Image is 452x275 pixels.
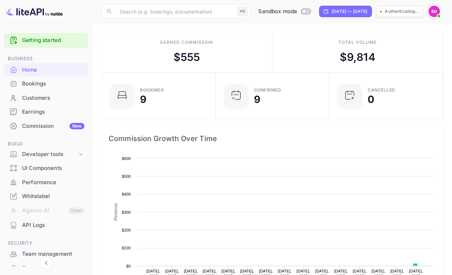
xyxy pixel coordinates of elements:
[22,94,84,102] div: Customers
[332,8,367,15] div: [DATE] — [DATE]
[4,119,88,133] a: CommissionNew
[69,123,84,129] div: New
[4,247,88,260] a: Team management
[22,178,84,187] div: Performance
[109,133,436,144] span: Commission Growth Over Time
[122,210,131,214] text: $300
[368,88,395,92] div: CANCELLED
[385,8,420,15] p: Authenticating...
[113,203,118,220] text: Revenue
[122,228,131,232] text: $200
[4,218,88,232] a: API Logs
[254,94,260,104] div: 9
[4,77,88,90] a: Bookings
[6,6,63,17] img: LiteAPI logo
[4,161,88,175] a: UI Components
[4,63,88,76] a: Home
[122,246,131,250] text: $100
[254,88,281,92] div: Confirmed
[22,80,84,88] div: Bookings
[255,7,313,16] div: Switch to Production mode
[4,105,88,118] a: Earnings
[338,39,376,46] div: Total volume
[428,6,440,17] img: Ehewes User
[122,156,131,161] text: $600
[160,39,213,46] div: Earned commission
[4,55,88,63] span: Business
[40,256,53,269] button: Collapse navigation
[22,250,84,258] div: Team management
[22,150,77,159] div: Developer tools
[22,108,84,116] div: Earnings
[22,264,84,273] div: Fraud management
[115,4,234,19] input: Search (e.g. bookings, documentation)
[4,261,88,275] a: Fraud management
[368,94,374,104] div: 0
[4,148,88,161] div: Developer tools
[4,63,88,77] div: Home
[126,264,131,268] text: $0
[258,7,297,16] span: Sandbox mode
[4,105,88,119] div: Earnings
[4,190,88,203] div: Whitelabel
[140,94,146,104] div: 9
[4,140,88,148] span: Build
[4,176,88,190] div: Performance
[122,174,131,178] text: $500
[140,88,164,92] div: Bookings
[22,192,84,201] div: Whitelabel
[22,221,84,229] div: API Logs
[4,77,88,91] div: Bookings
[173,49,200,65] div: $ 555
[4,91,88,104] a: Customers
[22,122,84,130] div: Commission
[22,66,84,74] div: Home
[22,36,84,45] a: Getting started
[122,192,131,196] text: $400
[237,7,248,16] div: ⌘K
[4,91,88,105] div: Customers
[4,239,88,247] span: Security
[4,190,88,203] a: Whitelabel
[340,49,375,65] div: $ 9,814
[22,164,84,172] div: UI Components
[4,176,88,189] a: Performance
[4,33,88,48] div: Getting started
